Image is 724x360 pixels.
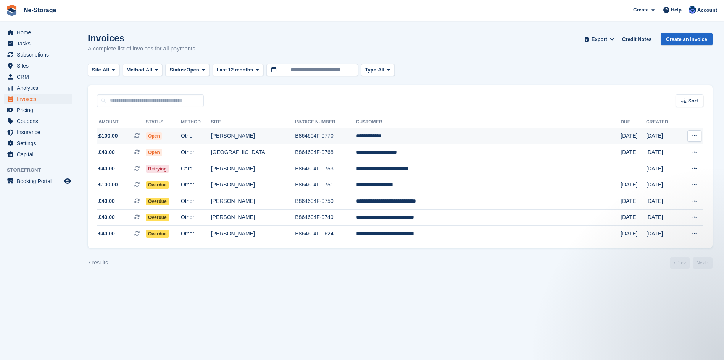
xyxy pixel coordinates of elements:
[621,116,646,128] th: Due
[689,6,696,14] img: Karol Carter
[97,116,146,128] th: Amount
[98,148,115,156] span: £40.00
[621,144,646,161] td: [DATE]
[98,230,115,238] span: £40.00
[4,27,72,38] a: menu
[661,33,713,45] a: Create an Invoice
[211,161,295,177] td: [PERSON_NAME]
[211,116,295,128] th: Site
[646,116,679,128] th: Created
[6,5,18,16] img: stora-icon-8386f47178a22dfd0bd8f6a31ec36ba5ce8667c1dd55bd0f319d3a0aa187defe.svg
[4,105,72,115] a: menu
[582,33,616,45] button: Export
[646,161,679,177] td: [DATE]
[4,38,72,49] a: menu
[4,149,72,160] a: menu
[17,149,63,160] span: Capital
[21,4,59,16] a: Ne-Storage
[98,165,115,173] span: £40.00
[646,144,679,161] td: [DATE]
[4,127,72,138] a: menu
[17,116,63,126] span: Coupons
[17,105,63,115] span: Pricing
[688,97,698,105] span: Sort
[621,193,646,210] td: [DATE]
[146,214,169,221] span: Overdue
[621,226,646,242] td: [DATE]
[181,226,211,242] td: Other
[7,166,76,174] span: Storefront
[98,197,115,205] span: £40.00
[17,94,63,104] span: Invoices
[146,165,169,173] span: Retrying
[187,66,199,74] span: Open
[146,149,162,156] span: Open
[211,128,295,144] td: [PERSON_NAME]
[4,83,72,93] a: menu
[4,49,72,60] a: menu
[646,193,679,210] td: [DATE]
[17,138,63,149] span: Settings
[646,209,679,226] td: [DATE]
[98,213,115,221] span: £40.00
[88,64,119,76] button: Site: All
[217,66,253,74] span: Last 12 months
[211,209,295,226] td: [PERSON_NAME]
[146,66,152,74] span: All
[181,116,211,128] th: Method
[146,132,162,140] span: Open
[17,60,63,71] span: Sites
[17,49,63,60] span: Subscriptions
[619,33,655,45] a: Credit Notes
[181,209,211,226] td: Other
[361,64,395,76] button: Type: All
[146,181,169,189] span: Overdue
[4,176,72,186] a: menu
[88,259,108,267] div: 7 results
[17,83,63,93] span: Analytics
[668,257,714,269] nav: Page
[17,127,63,138] span: Insurance
[646,177,679,193] td: [DATE]
[4,138,72,149] a: menu
[365,66,378,74] span: Type:
[63,177,72,186] a: Preview store
[4,71,72,82] a: menu
[295,161,356,177] td: B864604F-0753
[146,198,169,205] span: Overdue
[127,66,146,74] span: Method:
[356,116,621,128] th: Customer
[146,230,169,238] span: Overdue
[98,132,118,140] span: £100.00
[621,177,646,193] td: [DATE]
[621,128,646,144] td: [DATE]
[98,181,118,189] span: £100.00
[295,177,356,193] td: B864604F-0751
[88,33,195,43] h1: Invoices
[670,257,690,269] a: Previous
[693,257,713,269] a: Next
[295,128,356,144] td: B864604F-0770
[295,116,356,128] th: Invoice Number
[165,64,209,76] button: Status: Open
[211,144,295,161] td: [GEOGRAPHIC_DATA]
[4,116,72,126] a: menu
[146,116,181,128] th: Status
[295,209,356,226] td: B864604F-0749
[17,71,63,82] span: CRM
[181,161,211,177] td: Card
[181,193,211,210] td: Other
[181,128,211,144] td: Other
[646,226,679,242] td: [DATE]
[646,128,679,144] td: [DATE]
[211,193,295,210] td: [PERSON_NAME]
[671,6,682,14] span: Help
[592,36,607,43] span: Export
[181,144,211,161] td: Other
[17,27,63,38] span: Home
[4,94,72,104] a: menu
[621,209,646,226] td: [DATE]
[295,144,356,161] td: B864604F-0768
[378,66,384,74] span: All
[4,60,72,71] a: menu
